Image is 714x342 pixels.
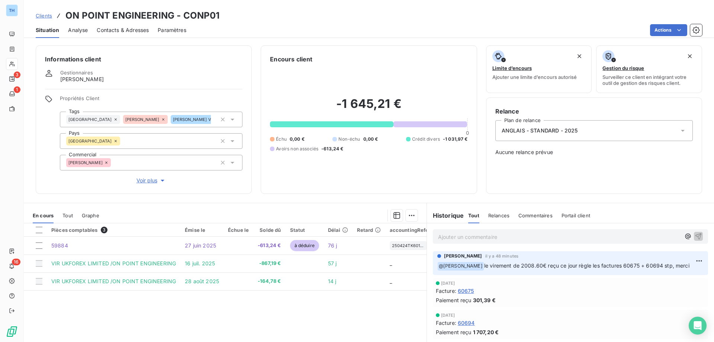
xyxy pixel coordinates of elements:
div: Émise le [185,227,219,233]
span: 0,00 € [363,136,378,143]
div: Retard [357,227,381,233]
span: -164,78 € [258,278,281,285]
span: [PERSON_NAME] [60,76,104,83]
span: Commentaires [518,212,553,218]
span: 3 [14,71,20,78]
span: 57 j [328,260,337,266]
span: [DATE] [441,313,455,317]
span: Graphe [82,212,99,218]
span: @ [PERSON_NAME] [438,262,484,271]
h3: ON POINT ENGINEERING - CONP01 [65,9,219,22]
span: 301,39 € [473,296,496,304]
span: Surveiller ce client en intégrant votre outil de gestion des risques client. [602,74,696,86]
div: Solde dû [258,227,281,233]
div: Pièces comptables [51,227,176,233]
input: Ajouter une valeur [111,159,117,166]
span: 250424TK60182NG/1 [392,243,425,248]
span: [DATE] [441,281,455,285]
span: le virement de 2008.60€ reçu ce jour règle les factures 60675 + 60694 stp, merci [484,262,689,269]
span: 1 707,20 € [473,328,499,336]
h2: -1 645,21 € [270,96,467,119]
span: [PERSON_NAME] VDB [173,117,217,122]
div: Open Intercom Messenger [689,317,707,335]
h6: Encours client [270,55,312,64]
span: [PERSON_NAME] [68,160,103,165]
span: 28 août 2025 [185,278,219,284]
span: Facture : [436,287,456,295]
span: 0 [466,130,469,136]
span: [PERSON_NAME] [125,117,160,122]
span: 27 juin 2025 [185,242,216,249]
span: 14 j [328,278,337,284]
div: Échue le [228,227,249,233]
a: Clients [36,12,52,19]
span: 3 [101,227,107,233]
span: VIR UKFOREX LIMITED /ON POINT ENGINEERING [51,260,176,266]
span: Tout [62,212,73,218]
span: Paiement reçu [436,296,472,304]
span: 76 j [328,242,337,249]
span: Limite d’encours [492,65,532,71]
input: Ajouter une valeur [211,116,217,123]
input: Ajouter une valeur [120,138,126,144]
h6: Historique [427,211,464,220]
span: Relances [488,212,509,218]
h6: Relance [495,107,693,116]
span: En cours [33,212,54,218]
span: 60675 [458,287,474,295]
span: ANGLAIS - STANDARD - 2025 [502,127,578,134]
div: Délai [328,227,348,233]
span: 1 [14,86,20,93]
span: Non-échu [338,136,360,143]
span: -613,24 € [321,146,343,152]
div: TH [6,4,18,16]
button: Actions [650,24,687,36]
span: -1 031,97 € [443,136,468,143]
div: Statut [290,227,319,233]
span: Paiement reçu [436,328,472,336]
span: 16 [12,259,20,265]
span: Échu [276,136,287,143]
span: [PERSON_NAME] [444,253,482,259]
img: Logo LeanPay [6,326,18,338]
span: 0,00 € [290,136,305,143]
span: Clients [36,13,52,19]
span: Voir plus [136,177,166,184]
span: [GEOGRAPHIC_DATA] [68,117,112,122]
span: Analyse [68,26,88,34]
span: _ [390,278,392,284]
button: Gestion du risqueSurveiller ce client en intégrant votre outil de gestion des risques client. [596,45,702,93]
span: -613,24 € [258,242,281,249]
div: accountingReference [390,227,443,233]
span: Ajouter une limite d’encours autorisé [492,74,577,80]
span: 16 juil. 2025 [185,260,215,266]
span: 60694 [458,319,475,327]
span: Paramètres [158,26,186,34]
span: [GEOGRAPHIC_DATA] [68,139,112,143]
span: Gestion du risque [602,65,644,71]
span: Aucune relance prévue [495,148,693,156]
span: Avoirs non associés [276,146,318,152]
span: _ [390,260,392,266]
span: Situation [36,26,59,34]
h6: Informations client [45,55,242,64]
span: 59884 [51,242,68,249]
span: il y a 48 minutes [485,254,519,258]
span: Tout [468,212,479,218]
span: à déduire [290,240,319,251]
span: Facture : [436,319,456,327]
span: Propriétés Client [60,95,242,106]
span: Gestionnaires [60,70,93,76]
span: -867,19 € [258,260,281,267]
button: Limite d’encoursAjouter une limite d’encours autorisé [486,45,592,93]
span: VIR UKFOREX LIMITED /ON POINT ENGINEERING [51,278,176,284]
span: Portail client [562,212,590,218]
span: Contacts & Adresses [97,26,149,34]
button: Voir plus [60,176,242,185]
span: Crédit divers [412,136,440,143]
